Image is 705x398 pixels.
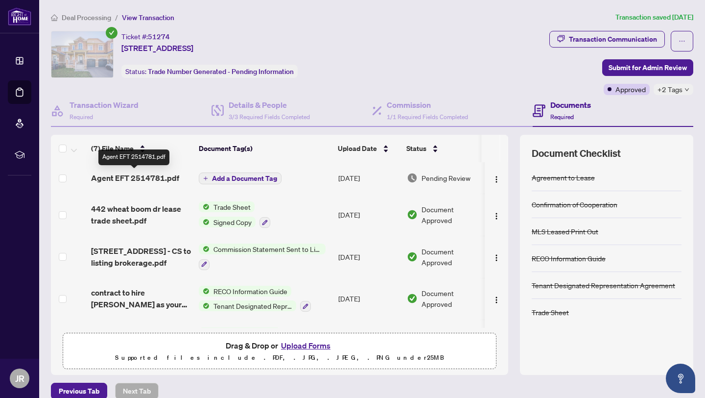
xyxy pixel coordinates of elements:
span: Document Approved [422,288,482,309]
span: Approved [615,84,646,95]
p: Supported files include .PDF, .JPG, .JPEG, .PNG under 25 MB [69,352,490,364]
div: MLS Leased Print Out [532,226,598,237]
span: ellipsis [679,38,685,45]
h4: Transaction Wizard [70,99,139,111]
button: Logo [489,291,504,306]
span: RECO Information Guide [210,286,291,297]
img: Logo [493,296,500,304]
span: Add a Document Tag [212,175,277,182]
button: Open asap [666,364,695,393]
span: Agent EFT 2514781.pdf [91,172,179,184]
article: Transaction saved [DATE] [615,12,693,23]
div: Agent EFT 2514781.pdf [98,149,169,165]
span: Submit for Admin Review [609,60,687,75]
span: Trade Sheet [210,201,255,212]
th: Document Tag(s) [195,135,334,162]
span: JR [15,372,24,385]
img: IMG-W12361440_1.jpg [51,31,113,77]
span: Required [550,113,574,121]
span: down [684,87,689,92]
span: Drag & Drop orUpload FormsSupported files include .PDF, .JPG, .JPEG, .PNG under25MB [63,333,496,370]
button: Upload Forms [278,339,333,352]
span: Document Approved [422,204,482,225]
button: Add a Document Tag [199,172,282,185]
span: Trade Number Generated - Pending Information [148,67,294,76]
div: Status: [121,65,298,78]
td: [DATE] [334,320,403,362]
span: Required [70,113,93,121]
button: Logo [489,207,504,223]
div: Trade Sheet [532,307,569,318]
button: Submit for Admin Review [602,59,693,76]
div: Ticket #: [121,31,170,42]
div: Tenant Designated Representation Agreement [532,280,675,291]
img: Logo [493,212,500,220]
div: RECO Information Guide [532,253,606,264]
span: [STREET_ADDRESS] - CS to listing brokerage.pdf [91,245,191,269]
span: Commission Statement Sent to Listing Brokerage [210,244,326,254]
td: [DATE] [334,194,403,236]
span: 442 wheat boom dr lease trade sheet.pdf [91,203,191,226]
span: plus [203,176,208,181]
span: check-circle [106,27,117,39]
img: Logo [493,175,500,183]
span: (7) File Name [91,143,134,154]
span: Signed Copy [210,217,256,227]
span: Drag & Drop or [226,339,333,352]
img: Logo [493,254,500,262]
button: Logo [489,249,504,265]
span: +2 Tags [658,84,682,95]
th: Status [402,135,486,162]
span: Pending Review [422,173,470,183]
img: Status Icon [199,286,210,297]
h4: Details & People [229,99,310,111]
button: Status IconAgreement to Lease [199,327,330,354]
img: Status Icon [199,244,210,254]
button: Add a Document Tag [199,173,282,184]
div: Transaction Communication [569,31,657,47]
span: Tenant Designated Representation Agreement [210,300,296,311]
button: Status IconRECO Information GuideStatus IconTenant Designated Representation Agreement [199,286,311,312]
span: Upload Date [338,143,377,154]
span: 3/3 Required Fields Completed [229,113,310,121]
span: 51274 [148,32,170,41]
button: Logo [489,170,504,186]
div: Confirmation of Cooperation [532,199,617,210]
img: Status Icon [199,201,210,212]
span: [STREET_ADDRESS] [121,42,193,54]
span: View Transaction [122,13,174,22]
th: Upload Date [334,135,402,162]
img: Document Status [407,173,418,183]
img: Document Status [407,251,418,262]
h4: Commission [387,99,468,111]
span: Document Approved [422,246,482,268]
span: Status [406,143,426,154]
span: 1/1 Required Fields Completed [387,113,468,121]
div: Agreement to Lease [532,172,595,183]
img: Status Icon [199,327,210,338]
button: Transaction Communication [549,31,665,48]
span: Agreement to Lease [210,327,281,338]
img: logo [8,7,31,25]
img: Document Status [407,209,418,220]
li: / [115,12,118,23]
th: (7) File Name [87,135,195,162]
td: [DATE] [334,236,403,278]
td: [DATE] [334,278,403,320]
span: home [51,14,58,21]
img: Status Icon [199,300,210,311]
button: Status IconTrade SheetStatus IconSigned Copy [199,201,270,228]
span: Document Checklist [532,147,621,160]
h4: Documents [550,99,591,111]
span: Deal Processing [62,13,111,22]
td: [DATE] [334,162,403,194]
img: Document Status [407,293,418,304]
span: contract to hire [PERSON_NAME] as your real estate agent to find a lease - [GEOGRAPHIC_DATA] 372 ... [91,287,191,310]
img: Status Icon [199,217,210,227]
button: Status IconCommission Statement Sent to Listing Brokerage [199,244,326,270]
